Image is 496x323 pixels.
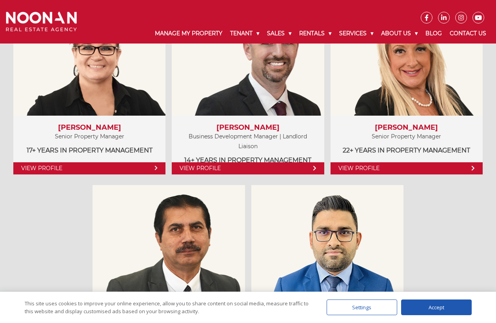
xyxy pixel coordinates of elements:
[377,24,422,44] a: About Us
[401,299,472,315] div: Accept
[338,132,475,142] p: Senior Property Manager
[151,24,226,44] a: Manage My Property
[446,24,490,44] a: Contact Us
[180,132,316,151] p: Business Development Manager | Landlord Liaison
[21,132,158,142] p: Senior Property Manager
[422,24,446,44] a: Blog
[21,123,158,132] h3: [PERSON_NAME]
[180,155,316,165] p: 14+ years in Property Management
[331,162,483,174] a: View Profile
[21,145,158,155] p: 17+ years in Property Management
[226,24,263,44] a: Tenant
[335,24,377,44] a: Services
[295,24,335,44] a: Rentals
[263,24,295,44] a: Sales
[6,12,77,31] img: Noonan Real Estate Agency
[327,299,397,315] div: Settings
[180,123,316,132] h3: [PERSON_NAME]
[25,299,311,315] div: This site uses cookies to improve your online experience, allow you to share content on social me...
[338,145,475,155] p: 22+ years in Property Management
[338,123,475,132] h3: [PERSON_NAME]
[172,162,324,174] a: View Profile
[13,162,165,174] a: View Profile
